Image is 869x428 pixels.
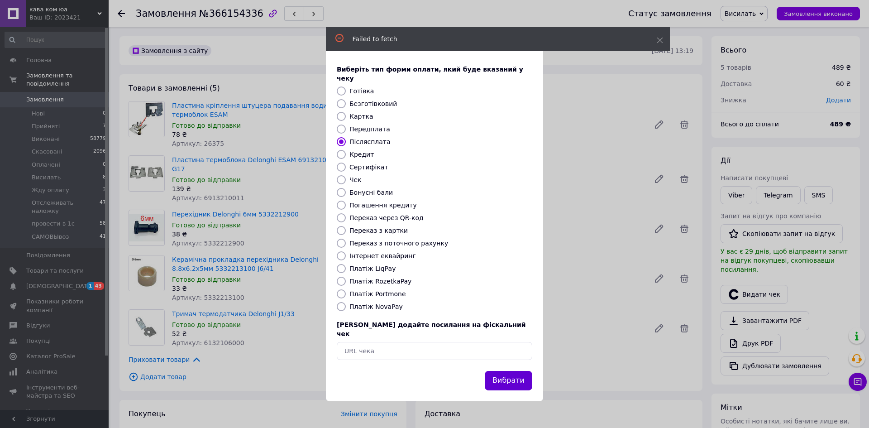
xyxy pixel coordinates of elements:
label: Картка [349,113,373,120]
span: Виберіть тип форми оплати, який буде вказаний у чеку [337,66,523,82]
input: URL чека [337,342,532,360]
label: Інтернет еквайринг [349,252,416,260]
label: Чек [349,176,362,183]
label: Платіж NovaPay [349,303,403,310]
label: Передплата [349,125,390,133]
label: Погашення кредиту [349,202,417,209]
label: Платіж Portmone [349,290,406,298]
label: Сертифікат [349,164,388,171]
label: Переказ з картки [349,227,408,234]
label: Післясплата [349,138,391,145]
span: [PERSON_NAME] додайте посилання на фіскальний чек [337,321,526,337]
button: Вибрати [485,371,532,390]
label: Переказ через QR-код [349,214,424,221]
label: Готівка [349,87,374,95]
div: Failed to fetch [353,34,634,43]
label: Платіж LiqPay [349,265,396,272]
label: Бонусні бали [349,189,393,196]
label: Безготівковий [349,100,397,107]
label: Платіж RozetkaPay [349,278,411,285]
label: Переказ з поточного рахунку [349,240,448,247]
label: Кредит [349,151,374,158]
